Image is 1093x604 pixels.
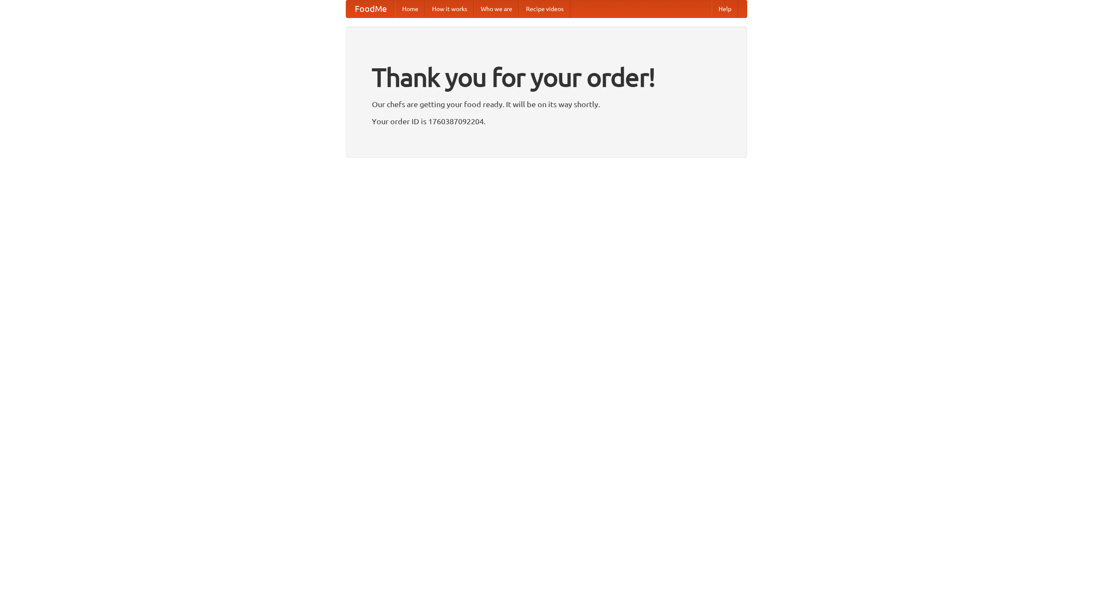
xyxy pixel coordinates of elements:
h1: Thank you for your order! [372,57,721,98]
a: Help [712,0,738,18]
p: Our chefs are getting your food ready. It will be on its way shortly. [372,98,721,111]
a: Who we are [474,0,519,18]
a: Recipe videos [519,0,570,18]
p: Your order ID is 1760387092204. [372,115,721,128]
a: Home [395,0,425,18]
a: FoodMe [346,0,395,18]
a: How it works [425,0,474,18]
